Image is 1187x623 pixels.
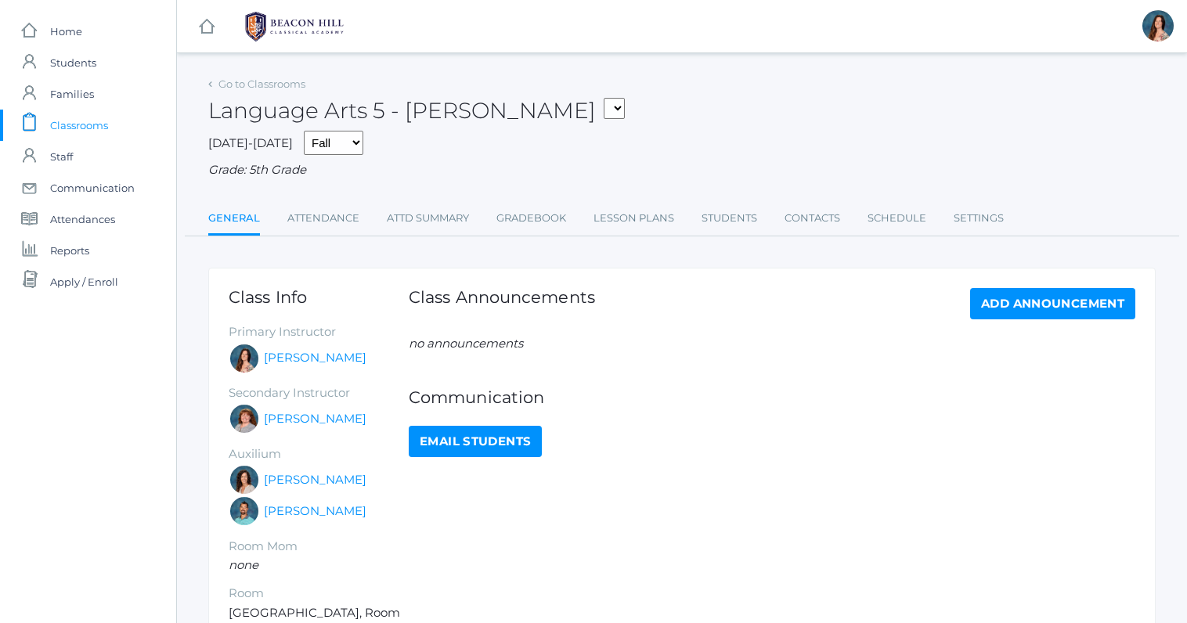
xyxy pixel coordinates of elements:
[496,203,566,234] a: Gradebook
[229,387,409,400] h5: Secondary Instructor
[229,403,260,434] div: Sarah Bence
[229,343,260,374] div: Rebecca Salazar
[50,203,115,235] span: Attendances
[409,336,523,351] em: no announcements
[236,7,353,46] img: BHCALogos-05-308ed15e86a5a0abce9b8dd61676a3503ac9727e845dece92d48e8588c001991.png
[50,16,82,47] span: Home
[50,47,96,78] span: Students
[409,426,542,457] a: Email Students
[208,203,260,236] a: General
[970,288,1135,319] a: Add Announcement
[593,203,674,234] a: Lesson Plans
[218,77,305,90] a: Go to Classrooms
[229,288,409,306] h1: Class Info
[409,388,1135,406] h1: Communication
[1142,10,1174,41] div: Rebecca Salazar
[264,349,366,367] a: [PERSON_NAME]
[229,464,260,495] div: Cari Burke
[264,410,366,428] a: [PERSON_NAME]
[954,203,1004,234] a: Settings
[264,502,366,520] a: [PERSON_NAME]
[229,326,409,339] h5: Primary Instructor
[50,235,89,266] span: Reports
[785,203,840,234] a: Contacts
[287,203,359,234] a: Attendance
[264,471,366,489] a: [PERSON_NAME]
[229,557,258,572] em: none
[208,161,1156,179] div: Grade: 5th Grade
[868,203,926,234] a: Schedule
[50,172,135,203] span: Communication
[702,203,757,234] a: Students
[50,110,108,141] span: Classrooms
[208,99,625,123] h2: Language Arts 5 - [PERSON_NAME]
[208,135,293,150] span: [DATE]-[DATE]
[229,540,409,553] h5: Room Mom
[50,141,73,172] span: Staff
[50,266,118,297] span: Apply / Enroll
[229,448,409,461] h5: Auxilium
[409,288,595,315] h1: Class Announcements
[229,587,409,600] h5: Room
[50,78,94,110] span: Families
[229,495,260,527] div: Westen Taylor
[387,203,469,234] a: Attd Summary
